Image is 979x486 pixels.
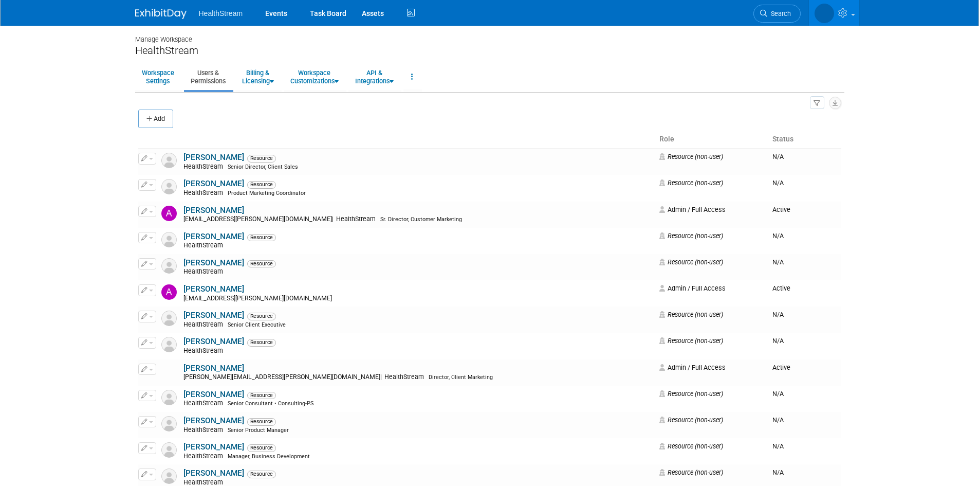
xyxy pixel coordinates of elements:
span: HealthStream [183,189,226,196]
a: [PERSON_NAME] [183,442,244,452]
span: Resource [247,155,276,162]
span: Resource [247,181,276,188]
span: Senior Client Executive [228,321,286,328]
span: HealthStream [183,242,226,249]
span: Resource (non-user) [659,311,723,318]
button: Add [138,110,173,128]
span: N/A [772,337,784,345]
div: [PERSON_NAME][EMAIL_ADDRESS][PERSON_NAME][DOMAIN_NAME] [183,373,653,382]
img: Resource [161,442,177,458]
span: Admin / Full Access [659,364,726,371]
img: Resource [161,258,177,274]
a: [PERSON_NAME] [183,416,244,425]
span: Resource (non-user) [659,416,723,424]
th: Role [655,131,768,148]
a: [PERSON_NAME] [183,390,244,399]
span: Active [772,364,790,371]
span: Resource [247,444,276,452]
span: Resource [247,418,276,425]
span: HealthStream [382,373,427,381]
a: [PERSON_NAME] [183,337,244,346]
img: Resource [161,179,177,194]
span: N/A [772,258,784,266]
img: Andrea Schmitz [161,364,177,379]
span: Admin / Full Access [659,206,726,213]
a: [PERSON_NAME] [183,153,244,162]
img: Resource [161,337,177,352]
div: HealthStream [135,44,844,57]
div: [EMAIL_ADDRESS][PERSON_NAME][DOMAIN_NAME] [183,215,653,224]
a: WorkspaceSettings [135,64,181,89]
th: Status [768,131,841,148]
span: HealthStream [334,215,379,223]
span: HealthStream [183,268,226,275]
span: Resource [247,392,276,399]
span: Resource (non-user) [659,442,723,450]
a: [PERSON_NAME] [183,258,244,267]
img: Wendy Nixx [815,4,834,23]
span: Sr. Director, Customer Marketing [380,216,462,223]
span: Senior Product Manager [228,427,289,434]
span: N/A [772,442,784,450]
span: N/A [772,179,784,187]
span: Senior Director, Client Sales [228,164,298,170]
span: N/A [772,153,784,160]
img: Resource [161,416,177,431]
img: Alyssa Jones [161,206,177,221]
span: Resource [247,313,276,320]
span: HealthStream [183,479,226,486]
img: Resource [161,390,177,405]
span: HealthStream [183,163,226,170]
span: HealthStream [183,426,226,434]
span: HealthStream [183,400,226,407]
span: Search [767,10,791,17]
span: Manager, Business Development [228,453,310,460]
img: Resource [161,232,177,247]
span: HealthStream [199,9,243,17]
a: [PERSON_NAME] [183,364,244,373]
a: WorkspaceCustomizations [284,64,345,89]
span: Resource [247,471,276,478]
a: [PERSON_NAME] [183,311,244,320]
span: Resource [247,339,276,346]
span: Resource (non-user) [659,469,723,476]
span: Director, Client Marketing [429,374,493,381]
span: Resource (non-user) [659,232,723,240]
span: N/A [772,416,784,424]
span: Resource (non-user) [659,153,723,160]
a: [PERSON_NAME] [183,206,244,215]
div: [EMAIL_ADDRESS][PERSON_NAME][DOMAIN_NAME] [183,295,653,303]
span: HealthStream [183,321,226,328]
span: N/A [772,390,784,398]
a: [PERSON_NAME] [183,469,244,478]
span: N/A [772,469,784,476]
a: Users &Permissions [184,64,232,89]
span: Resource (non-user) [659,179,723,187]
div: Manage Workspace [135,26,844,44]
span: Admin / Full Access [659,284,726,292]
span: N/A [772,232,784,240]
a: Search [753,5,801,23]
span: Product Marketing Coordinator [228,190,306,196]
span: HealthStream [183,453,226,460]
span: Resource (non-user) [659,337,723,345]
a: API &Integrations [348,64,400,89]
img: Resource [161,153,177,168]
span: N/A [772,311,784,318]
span: | [380,373,382,381]
span: HealthStream [183,347,226,354]
span: Resource (non-user) [659,390,723,398]
span: | [332,215,334,223]
a: [PERSON_NAME] [183,179,244,188]
img: Amelie Smith [161,284,177,300]
img: Resource [161,311,177,326]
span: Resource (non-user) [659,258,723,266]
span: Resource [247,234,276,241]
span: Active [772,206,790,213]
a: Billing &Licensing [235,64,281,89]
img: Resource [161,469,177,484]
span: Active [772,284,790,292]
a: [PERSON_NAME] [183,284,244,294]
span: Resource [247,260,276,267]
span: Senior Consultant • Consulting-PS [228,400,313,407]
